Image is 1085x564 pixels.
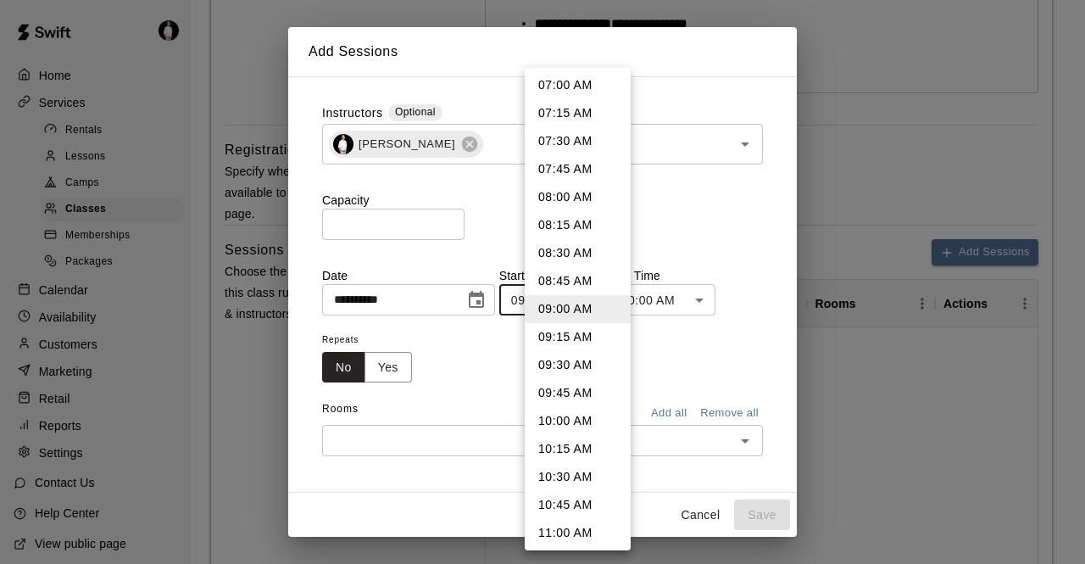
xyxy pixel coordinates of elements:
li: 09:45 AM [525,379,631,407]
li: 09:00 AM [525,295,631,323]
li: 10:30 AM [525,463,631,491]
li: 10:00 AM [525,407,631,435]
li: 09:30 AM [525,351,631,379]
li: 07:45 AM [525,155,631,183]
li: 09:15 AM [525,323,631,351]
li: 07:30 AM [525,127,631,155]
li: 08:30 AM [525,239,631,267]
li: 08:15 AM [525,211,631,239]
li: 08:45 AM [525,267,631,295]
li: 10:15 AM [525,435,631,463]
li: 07:00 AM [525,71,631,99]
li: 11:00 AM [525,519,631,547]
li: 10:45 AM [525,491,631,519]
li: 08:00 AM [525,183,631,211]
li: 07:15 AM [525,99,631,127]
